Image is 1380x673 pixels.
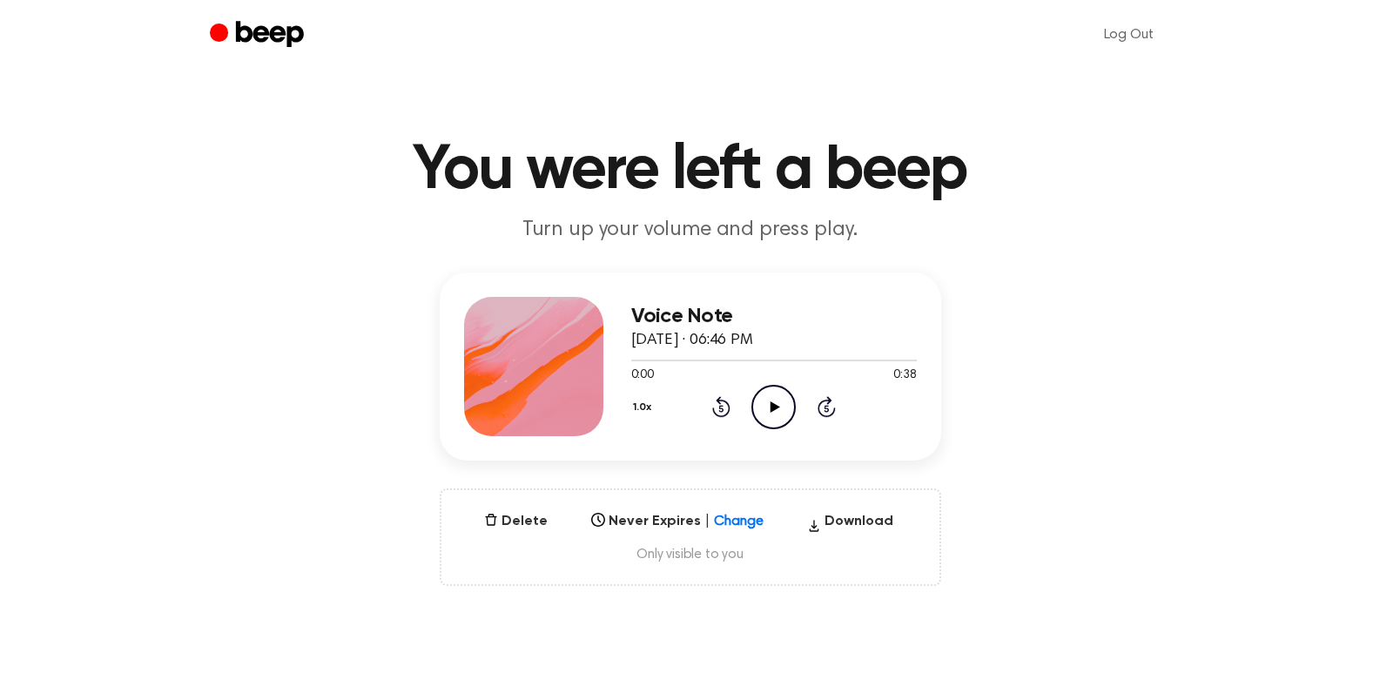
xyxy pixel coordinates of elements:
button: Delete [477,511,555,532]
button: Download [800,511,900,539]
p: Turn up your volume and press play. [356,216,1025,245]
h3: Voice Note [631,305,917,328]
button: 1.0x [631,393,658,422]
span: 0:00 [631,367,654,385]
span: Only visible to you [462,546,919,563]
a: Beep [210,18,308,52]
h1: You were left a beep [245,139,1136,202]
span: [DATE] · 06:46 PM [631,333,753,348]
a: Log Out [1087,14,1171,56]
span: 0:38 [893,367,916,385]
